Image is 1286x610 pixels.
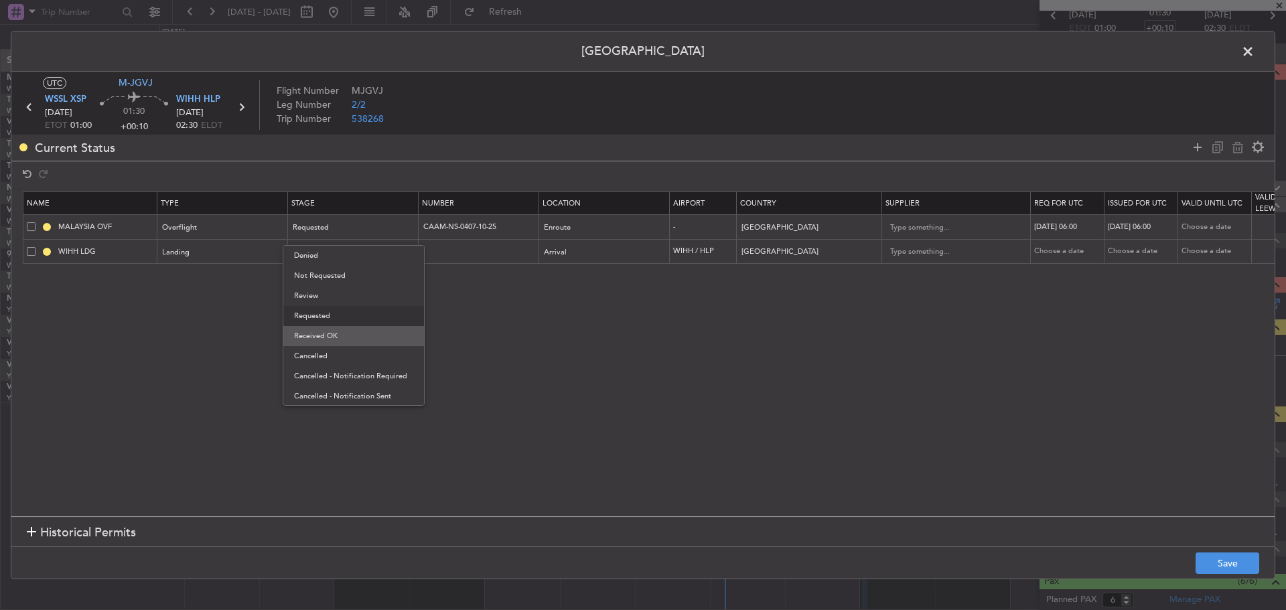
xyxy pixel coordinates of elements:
span: Cancelled - Notification Required [294,366,413,386]
span: Review [294,286,413,306]
span: Not Requested [294,266,413,286]
span: Denied [294,246,413,266]
span: Cancelled [294,346,413,366]
span: Received OK [294,326,413,346]
span: Cancelled - Notification Sent [294,386,413,406]
span: Requested [294,306,413,326]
